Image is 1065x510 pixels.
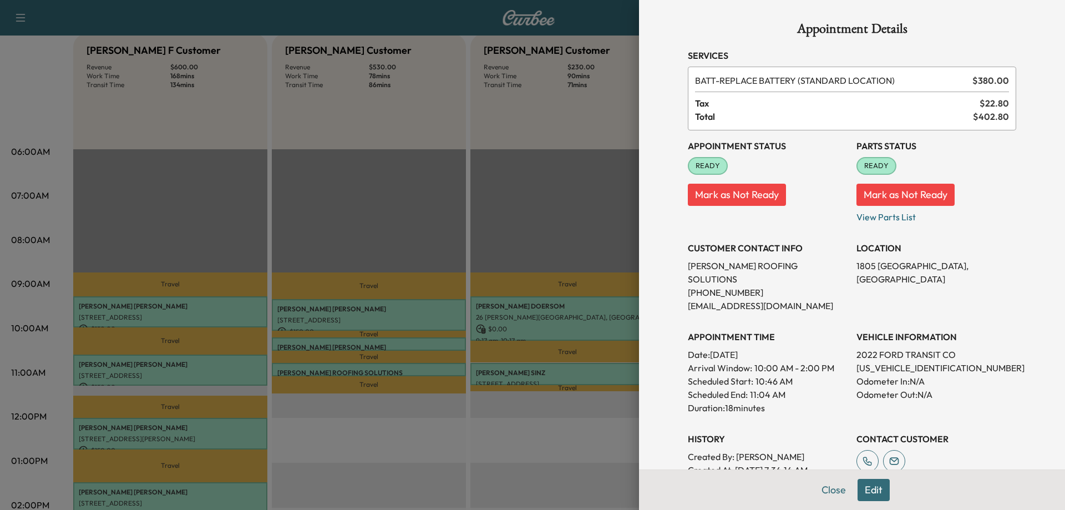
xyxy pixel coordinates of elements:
p: Duration: 18 minutes [688,401,848,415]
h3: Appointment Status [688,139,848,153]
p: [PERSON_NAME] ROOFING SOLUTIONS [688,259,848,286]
h3: LOCATION [856,241,1016,255]
p: Created At : [DATE] 7:34:14 AM [688,463,848,477]
p: Odometer In: N/A [856,375,1016,388]
span: $ 402.80 [973,110,1009,123]
button: Mark as Not Ready [856,184,955,206]
span: 10:00 AM - 2:00 PM [754,361,834,375]
h3: Parts Status [856,139,1016,153]
h3: CUSTOMER CONTACT INFO [688,241,848,255]
h1: Appointment Details [688,22,1016,40]
h3: History [688,432,848,446]
p: Scheduled End: [688,388,748,401]
span: READY [689,160,727,171]
h3: Services [688,49,1016,62]
h3: APPOINTMENT TIME [688,330,848,344]
h3: VEHICLE INFORMATION [856,330,1016,344]
button: Edit [858,479,890,501]
p: Odometer Out: N/A [856,388,1016,401]
span: Total [695,110,973,123]
p: 10:46 AM [755,375,793,388]
p: 11:04 AM [750,388,785,401]
p: [PHONE_NUMBER] [688,286,848,299]
button: Mark as Not Ready [688,184,786,206]
button: Close [814,479,853,501]
p: Arrival Window: [688,361,848,375]
span: REPLACE BATTERY (STANDARD LOCATION) [695,74,968,87]
span: $ 22.80 [980,97,1009,110]
p: View Parts List [856,206,1016,224]
p: [EMAIL_ADDRESS][DOMAIN_NAME] [688,299,848,312]
p: [US_VEHICLE_IDENTIFICATION_NUMBER] [856,361,1016,375]
span: $ 380.00 [972,74,1009,87]
span: Tax [695,97,980,110]
p: Created By : [PERSON_NAME] [688,450,848,463]
h3: CONTACT CUSTOMER [856,432,1016,446]
p: 1805 [GEOGRAPHIC_DATA], [GEOGRAPHIC_DATA] [856,259,1016,286]
p: 2022 FORD TRANSIT CO [856,348,1016,361]
p: Date: [DATE] [688,348,848,361]
span: READY [858,160,895,171]
p: Scheduled Start: [688,375,753,388]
